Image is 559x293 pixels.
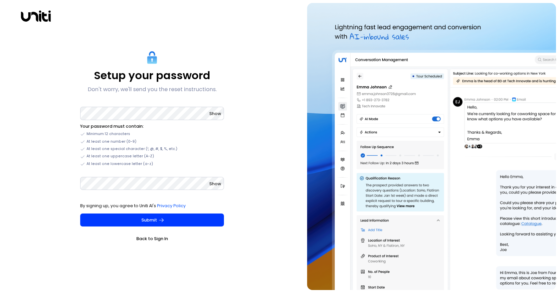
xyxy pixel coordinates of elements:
[94,69,210,82] p: Setup your password
[209,181,221,187] button: Show
[209,111,221,116] span: Show
[88,85,217,93] p: Don't worry, we'll send you the reset instructions.
[209,110,221,117] button: Show
[80,214,224,227] button: Submit
[87,161,153,167] span: At least one lowercase letter (a-z)
[80,235,224,242] a: Back to Sign In
[87,146,177,152] span: At least one special character (!, @, #, $, %, etc.)
[80,203,224,209] p: By signing up, you agree to Uniti AI's
[87,131,130,137] span: Minimum 12 characters
[87,154,154,159] span: At least one uppercase letter (A-Z)
[307,3,556,290] img: auth-hero.png
[157,203,186,209] a: Privacy Policy
[87,139,136,144] span: At least one number (0-9)
[80,123,224,130] li: Your password must contain:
